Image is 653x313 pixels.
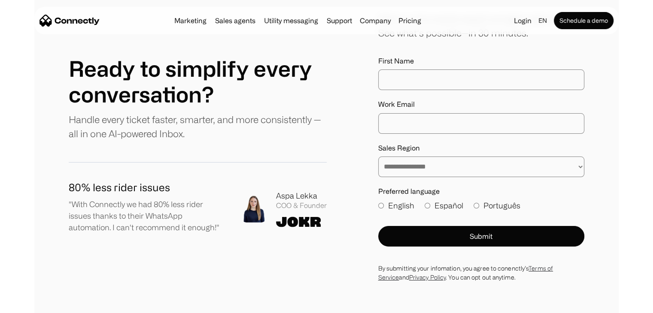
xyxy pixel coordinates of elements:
div: COO & Founder [276,202,327,210]
label: Preferred language [378,187,584,196]
label: Español [425,200,463,211]
a: Marketing [171,17,210,24]
input: Español [425,203,430,208]
label: Português [474,200,520,211]
ul: Language list [17,298,52,310]
p: "With Connectly we had 80% less rider issues thanks to their WhatsApp automation. I can't recomme... [69,199,223,233]
div: Company [360,15,391,27]
div: en [535,15,552,27]
a: Terms of Service [378,265,553,280]
div: Company [357,15,393,27]
input: Português [474,203,479,208]
label: Work Email [378,100,584,108]
h1: Ready to simplify every conversation? [69,56,327,107]
p: Handle every ticket faster, smarter, and more consistently — all in one AI-powered Inbox. [69,112,327,141]
div: By submitting your infomation, you agree to conenctly’s and . You can opt out anytime. [378,264,584,282]
a: Pricing [395,17,425,24]
a: Utility messaging [261,17,322,24]
h1: 80% less rider issues [69,180,223,195]
label: English [378,200,414,211]
button: Submit [378,226,584,247]
a: Privacy Policy [409,274,446,280]
aside: Language selected: English [9,297,52,310]
div: Aspa Lekka [276,190,327,202]
input: English [378,203,384,208]
a: Support [323,17,355,24]
div: en [538,15,547,27]
label: First Name [378,57,584,65]
label: Sales Region [378,144,584,152]
a: Schedule a demo [554,12,614,29]
a: home [39,14,100,27]
a: Sales agents [212,17,259,24]
a: Login [510,15,535,27]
